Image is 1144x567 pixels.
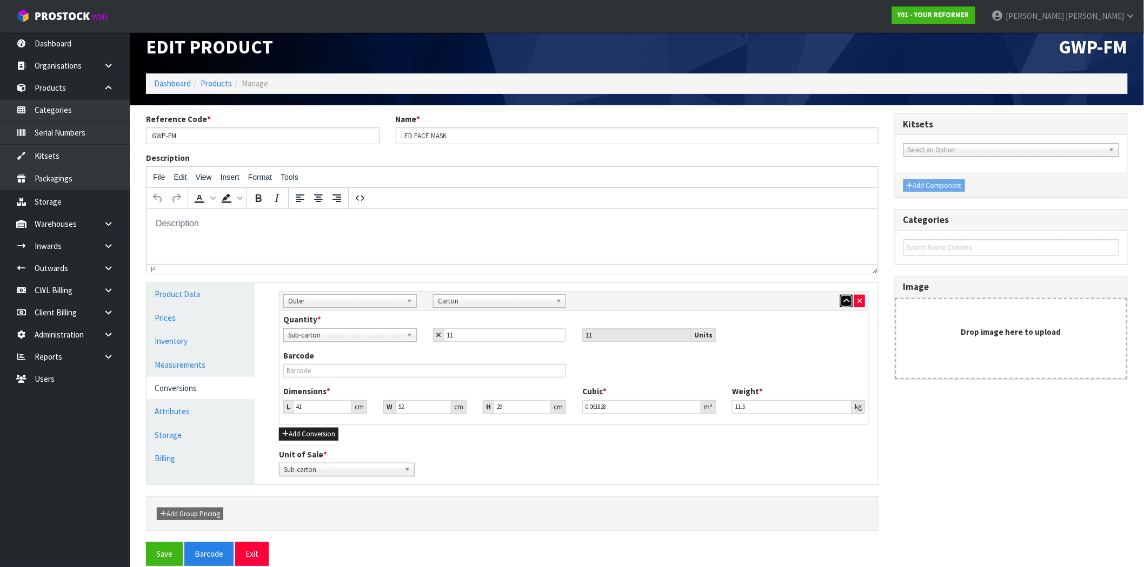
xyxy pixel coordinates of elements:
[157,508,223,521] button: Add Group Pricing
[438,295,552,308] span: Carton
[284,463,400,476] span: Sub-carton
[279,428,338,441] button: Add Conversion
[1006,11,1064,21] span: [PERSON_NAME]
[451,400,467,414] div: cm
[288,329,402,342] span: Sub-carton
[396,127,879,144] input: Name
[351,189,369,207] button: Source code
[732,386,763,397] label: Weight
[154,78,191,89] a: Dashboard
[146,35,273,58] span: Edit Product
[147,330,255,352] a: Inventory
[903,282,1120,292] h3: Image
[291,189,309,207] button: Align left
[387,402,393,411] strong: W
[396,113,421,125] label: Name
[16,9,30,23] img: cube-alt.png
[174,173,187,181] span: Edit
[494,400,551,414] input: Height
[288,295,402,308] span: Outer
[283,364,566,377] input: Barcode
[551,400,566,414] div: cm
[903,215,1120,225] h3: Categories
[196,173,212,181] span: View
[443,328,567,342] input: Child Qty
[352,400,367,414] div: cm
[147,400,255,422] a: Attributes
[146,152,190,164] label: Description
[147,283,255,305] a: Product Data
[201,78,232,89] a: Products
[287,402,290,411] strong: L
[395,400,451,414] input: Width
[235,542,269,565] button: Exit
[146,113,211,125] label: Reference Code
[908,144,1105,157] span: Select an Option
[279,449,327,460] label: Unit of Sale
[732,400,853,414] input: Weight
[869,265,878,274] div: Resize
[153,173,165,181] span: File
[92,12,109,22] small: WMS
[151,266,155,273] div: p
[221,173,240,181] span: Insert
[283,386,330,397] label: Dimensions
[184,542,234,565] button: Barcode
[961,327,1061,337] strong: Drop image here to upload
[147,447,255,469] a: Billing
[1059,35,1128,58] span: GWP-FM
[903,179,965,192] button: Add Component
[146,127,380,144] input: Reference Code
[582,328,691,342] input: Unit Qty
[146,542,183,565] button: Save
[167,189,185,207] button: Redo
[283,314,321,325] label: Quantity
[892,6,975,24] a: Y01 - YOUR REFORMER
[35,9,90,23] span: ProStock
[281,173,298,181] span: Tools
[903,119,1120,130] h3: Kitsets
[309,189,328,207] button: Align center
[190,189,217,207] div: Text color
[582,386,607,397] label: Cubic
[147,209,878,264] iframe: Rich Text Area. Press ALT-0 for help.
[701,400,716,414] div: m³
[283,350,314,361] label: Barcode
[147,377,255,399] a: Conversions
[293,400,351,414] input: Length
[147,354,255,376] a: Measurements
[147,424,255,446] a: Storage
[694,330,713,340] strong: Units
[1066,11,1124,21] span: [PERSON_NAME]
[147,307,255,329] a: Prices
[582,400,701,414] input: Cubic
[268,189,286,207] button: Italic
[898,10,969,19] strong: Y01 - YOUR REFORMER
[242,78,268,89] span: Manage
[328,189,346,207] button: Align right
[217,189,244,207] div: Background color
[149,189,167,207] button: Undo
[852,400,865,414] div: kg
[486,402,491,411] strong: H
[248,173,272,181] span: Format
[249,189,268,207] button: Bold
